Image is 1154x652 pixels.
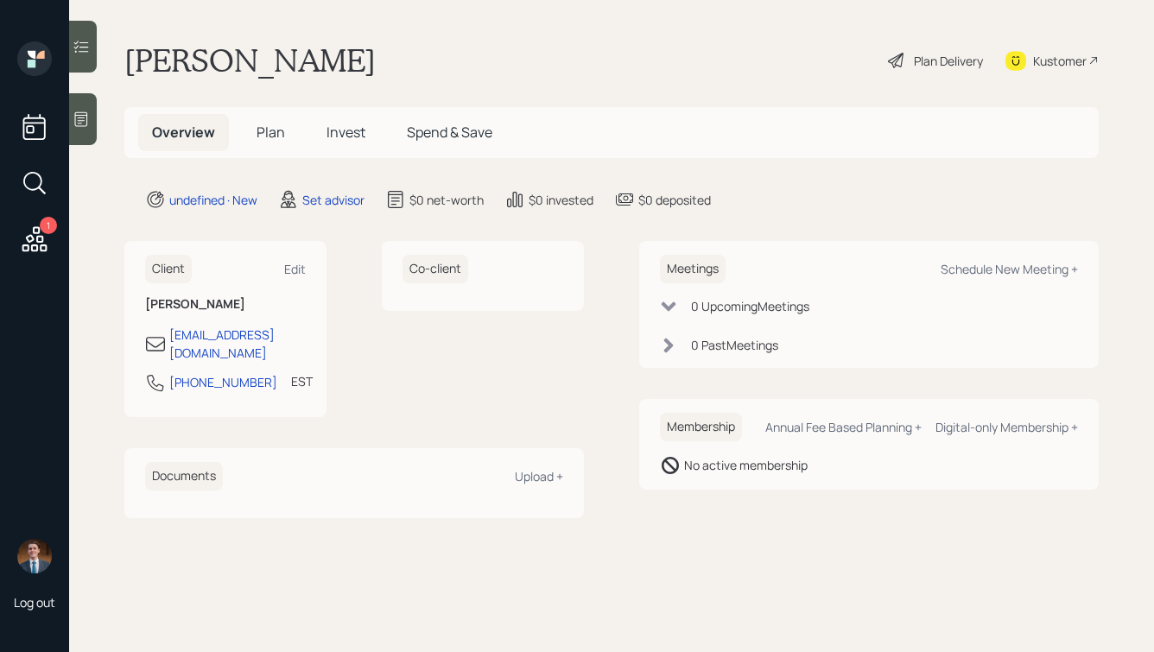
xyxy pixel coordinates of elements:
[691,297,809,315] div: 0 Upcoming Meeting s
[169,373,277,391] div: [PHONE_NUMBER]
[40,217,57,234] div: 1
[660,255,726,283] h6: Meetings
[169,191,257,209] div: undefined · New
[638,191,711,209] div: $0 deposited
[765,419,922,435] div: Annual Fee Based Planning +
[660,413,742,441] h6: Membership
[284,261,306,277] div: Edit
[17,539,52,573] img: hunter_neumayer.jpg
[529,191,593,209] div: $0 invested
[145,462,223,491] h6: Documents
[515,468,563,484] div: Upload +
[124,41,376,79] h1: [PERSON_NAME]
[684,456,808,474] div: No active membership
[152,123,215,142] span: Overview
[403,255,468,283] h6: Co-client
[291,372,313,390] div: EST
[14,594,55,611] div: Log out
[409,191,484,209] div: $0 net-worth
[935,419,1078,435] div: Digital-only Membership +
[407,123,492,142] span: Spend & Save
[914,52,983,70] div: Plan Delivery
[691,336,778,354] div: 0 Past Meeting s
[1033,52,1087,70] div: Kustomer
[145,297,306,312] h6: [PERSON_NAME]
[302,191,365,209] div: Set advisor
[145,255,192,283] h6: Client
[941,261,1078,277] div: Schedule New Meeting +
[327,123,365,142] span: Invest
[257,123,285,142] span: Plan
[169,326,306,362] div: [EMAIL_ADDRESS][DOMAIN_NAME]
